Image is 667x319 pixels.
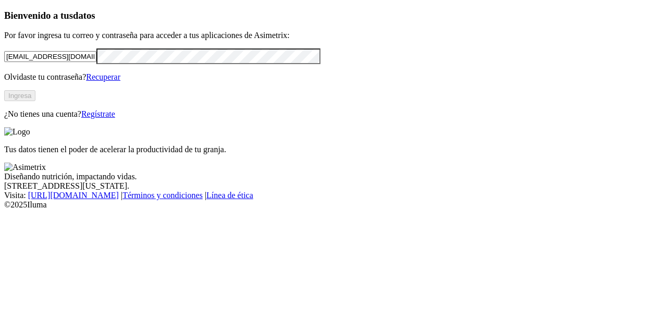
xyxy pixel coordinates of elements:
a: Línea de ética [206,191,253,200]
img: Logo [4,127,30,137]
p: Por favor ingresa tu correo y contraseña para acceder a tus aplicaciones de Asimetrix: [4,31,663,40]
span: datos [73,10,95,21]
div: Visita : | | [4,191,663,200]
div: [STREET_ADDRESS][US_STATE]. [4,181,663,191]
input: Tu correo [4,51,96,62]
a: Regístrate [81,109,115,118]
p: Tus datos tienen el poder de acelerar la productividad de tu granja. [4,145,663,154]
button: Ingresa [4,90,35,101]
div: Diseñando nutrición, impactando vidas. [4,172,663,181]
div: © 2025 Iluma [4,200,663,210]
a: [URL][DOMAIN_NAME] [28,191,119,200]
p: ¿No tienes una cuenta? [4,109,663,119]
img: Asimetrix [4,163,46,172]
p: Olvidaste tu contraseña? [4,72,663,82]
a: Recuperar [86,72,120,81]
a: Términos y condiciones [122,191,203,200]
h3: Bienvenido a tus [4,10,663,21]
